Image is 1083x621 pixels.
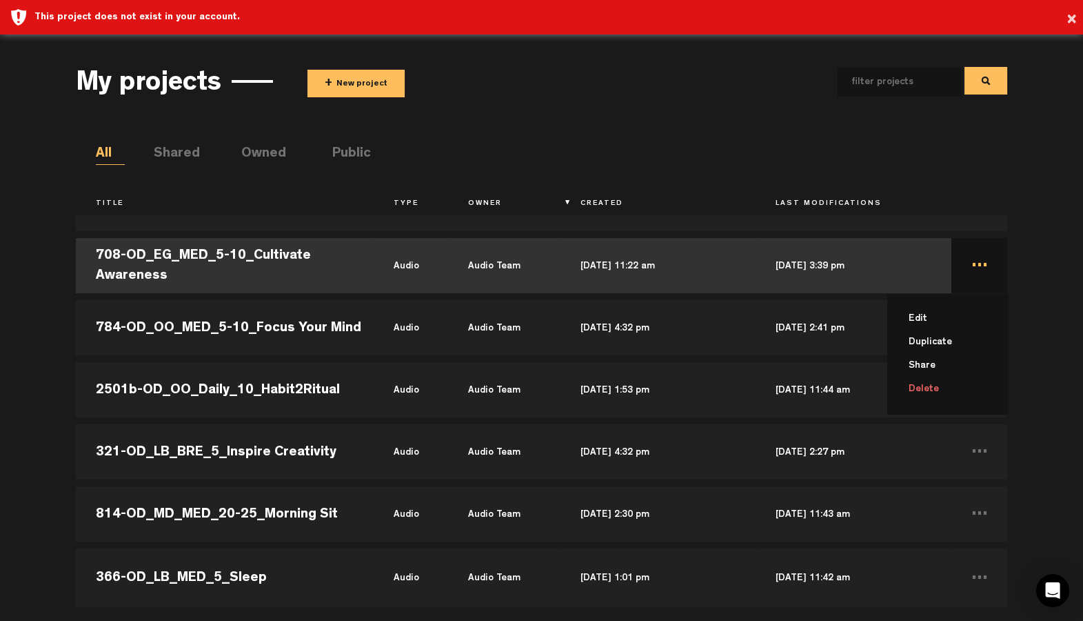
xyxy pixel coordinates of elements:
th: Created [560,193,756,216]
td: audio [374,359,448,421]
li: Delete [904,377,1007,401]
li: Owned [241,144,270,165]
td: audio [374,421,448,483]
td: [DATE] 4:32 pm [560,421,756,483]
input: filter projects [838,68,940,97]
div: Open Intercom Messenger [1036,574,1069,607]
td: [DATE] 11:22 am [560,235,756,297]
td: ... [951,545,1007,607]
li: Public [332,144,361,165]
td: [DATE] 1:53 pm [560,359,756,421]
button: +New project [307,70,405,97]
td: 708-OD_EG_MED_5-10_Cultivate Awareness [76,235,374,297]
td: 814-OD_MD_MED_20-25_Morning Sit [76,483,374,545]
td: audio [374,235,448,297]
td: ... [951,483,1007,545]
td: Audio Team [448,483,560,545]
td: 366-OD_LB_MED_5_Sleep [76,545,374,607]
td: ... Edit Duplicate Share Delete [951,235,1007,297]
td: [DATE] 3:39 pm [756,235,951,297]
td: Audio Team [448,359,560,421]
li: All [96,144,125,165]
td: Audio Team [448,235,560,297]
td: [DATE] 2:30 pm [560,483,756,545]
td: Audio Team [448,297,560,359]
li: Share [904,354,1007,377]
div: This project does not exist in your account. [34,10,1073,24]
th: Title [76,193,374,216]
td: [DATE] 2:41 pm [756,297,951,359]
td: [DATE] 1:01 pm [560,545,756,607]
td: [DATE] 2:27 pm [756,421,951,483]
td: 321-OD_LB_BRE_5_Inspire Creativity [76,421,374,483]
h3: My projects [76,70,221,100]
td: [DATE] 11:43 am [756,483,951,545]
li: Shared [154,144,183,165]
td: Audio Team [448,421,560,483]
td: audio [374,297,448,359]
td: audio [374,483,448,545]
td: 784-OD_OO_MED_5-10_Focus Your Mind [76,297,374,359]
td: ... [951,421,1007,483]
td: Audio Team [448,545,560,607]
th: Last Modifications [756,193,951,216]
button: × [1066,6,1077,34]
li: Edit [904,307,1007,331]
span: + [325,76,332,92]
td: [DATE] 11:44 am [756,359,951,421]
th: Owner [448,193,560,216]
li: Duplicate [904,331,1007,354]
th: Type [374,193,448,216]
td: [DATE] 4:32 pm [560,297,756,359]
td: 2501b-OD_OO_Daily_10_Habit2Ritual [76,359,374,421]
td: audio [374,545,448,607]
td: [DATE] 11:42 am [756,545,951,607]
